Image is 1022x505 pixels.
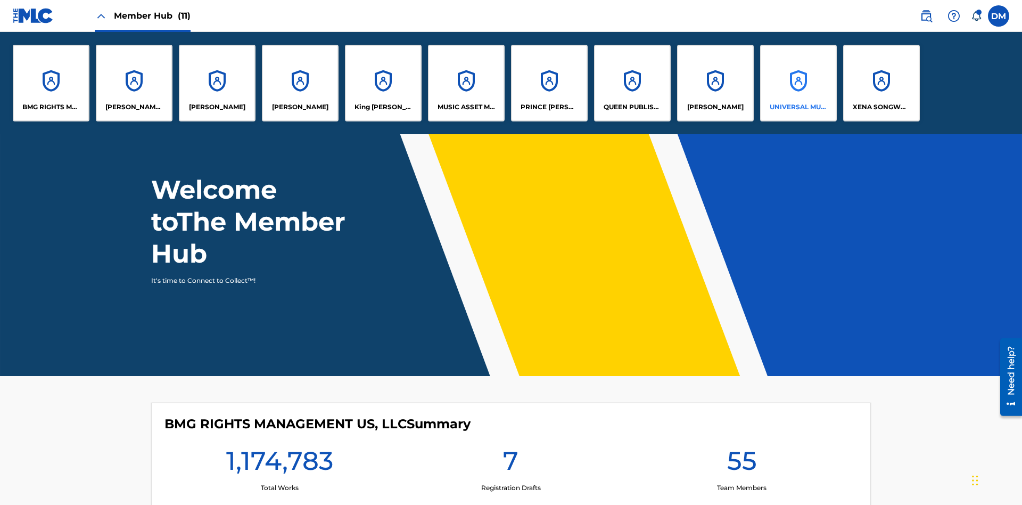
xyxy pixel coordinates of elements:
h1: Welcome to The Member Hub [151,174,350,270]
div: Notifications [971,11,982,21]
a: AccountsMUSIC ASSET MANAGEMENT (MAM) [428,45,505,121]
p: ELVIS COSTELLO [189,102,245,112]
p: XENA SONGWRITER [853,102,911,112]
a: Accounts[PERSON_NAME] [179,45,256,121]
p: Registration Drafts [481,483,541,493]
img: MLC Logo [13,8,54,23]
p: RONALD MCTESTERSON [687,102,744,112]
a: Public Search [916,5,937,27]
a: AccountsXENA SONGWRITER [843,45,920,121]
p: PRINCE MCTESTERSON [521,102,579,112]
p: EYAMA MCSINGER [272,102,328,112]
h1: 55 [727,445,757,483]
p: It's time to Connect to Collect™! [151,276,336,286]
div: User Menu [988,5,1009,27]
a: AccountsKing [PERSON_NAME] [345,45,422,121]
a: Accounts[PERSON_NAME] SONGWRITER [96,45,172,121]
img: Close [95,10,108,22]
h1: 7 [503,445,518,483]
p: CLEO SONGWRITER [105,102,163,112]
p: King McTesterson [355,102,413,112]
a: AccountsQUEEN PUBLISHA [594,45,671,121]
p: MUSIC ASSET MANAGEMENT (MAM) [438,102,496,112]
p: QUEEN PUBLISHA [604,102,662,112]
img: help [947,10,960,22]
a: AccountsPRINCE [PERSON_NAME] [511,45,588,121]
span: (11) [178,11,191,21]
iframe: Resource Center [992,334,1022,421]
a: Accounts[PERSON_NAME] [262,45,339,121]
p: BMG RIGHTS MANAGEMENT US, LLC [22,102,80,112]
iframe: Chat Widget [969,454,1022,505]
div: Help [943,5,965,27]
span: Member Hub [114,10,191,22]
div: Drag [972,465,978,496]
a: AccountsUNIVERSAL MUSIC PUB GROUP [760,45,837,121]
a: AccountsBMG RIGHTS MANAGEMENT US, LLC [13,45,89,121]
p: Total Works [261,483,299,493]
p: UNIVERSAL MUSIC PUB GROUP [770,102,828,112]
h4: BMG RIGHTS MANAGEMENT US, LLC [164,416,471,432]
a: Accounts[PERSON_NAME] [677,45,754,121]
p: Team Members [717,483,767,493]
img: search [920,10,933,22]
h1: 1,174,783 [226,445,333,483]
